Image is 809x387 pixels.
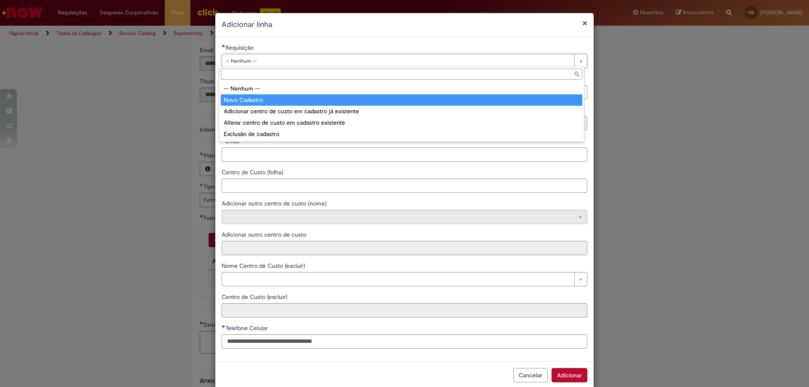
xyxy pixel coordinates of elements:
div: -- Nenhum -- [221,83,582,94]
div: Novo Cadastro [221,94,582,106]
div: Alterar centro de custo em cadastro existente [221,117,582,128]
ul: Requisição [219,81,584,141]
div: Adicionar centro de custo em cadastro já existente [221,106,582,117]
div: Exclusão de cadastro [221,128,582,140]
